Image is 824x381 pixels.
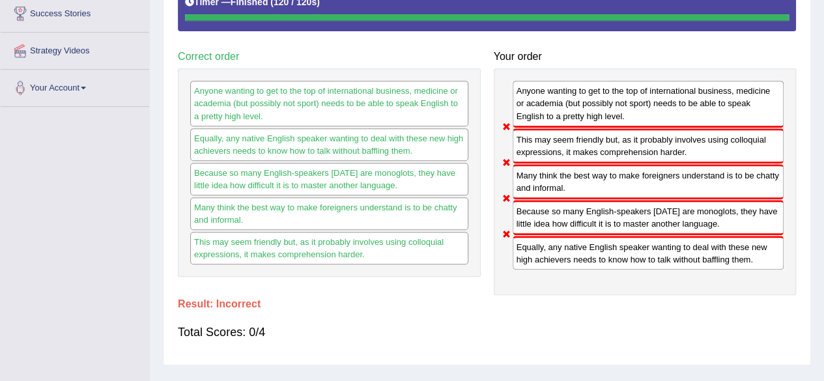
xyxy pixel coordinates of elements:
div: Many think the best way to make foreigners understand is to be chatty and informal. [513,164,784,199]
a: Your Account [1,70,149,102]
div: Total Scores: 0/4 [178,317,796,348]
h4: Your order [494,51,797,63]
div: Anyone wanting to get to the top of international business, medicine or academia (but possibly no... [513,81,784,127]
a: Strategy Videos [1,33,149,65]
div: Anyone wanting to get to the top of international business, medicine or academia (but possibly no... [190,81,468,126]
h4: Result: [178,298,796,310]
h4: Correct order [178,51,481,63]
div: This may seem friendly but, as it probably involves using colloquial expressions, it makes compre... [190,232,468,264]
div: This may seem friendly but, as it probably involves using colloquial expressions, it makes compre... [513,128,784,163]
div: Because so many English-speakers [DATE] are monoglots, they have little idea how difficult it is ... [190,163,468,195]
div: Because so many English-speakers [DATE] are monoglots, they have little idea how difficult it is ... [513,200,784,235]
div: Many think the best way to make foreigners understand is to be chatty and informal. [190,197,468,230]
div: Equally, any native English speaker wanting to deal with these new high achievers needs to know h... [513,236,784,270]
div: Equally, any native English speaker wanting to deal with these new high achievers needs to know h... [190,128,468,161]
